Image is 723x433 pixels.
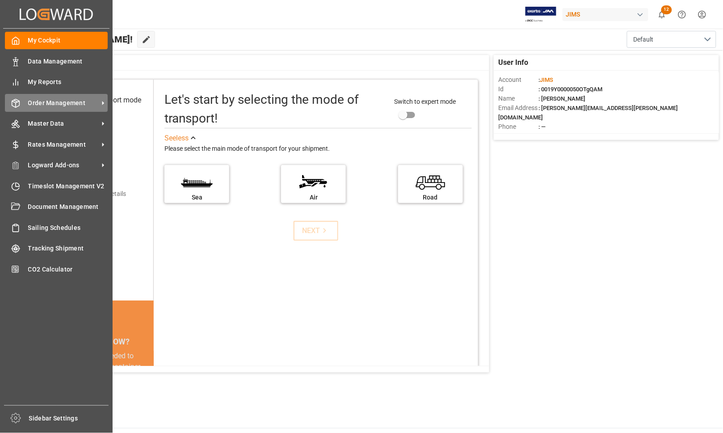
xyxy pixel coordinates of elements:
div: Please select the main mode of transport for your shipment. [164,144,471,154]
span: : 0019Y0000050OTgQAM [538,86,602,93]
a: My Reports [5,73,108,91]
div: Air [286,193,341,202]
a: My Cockpit [5,32,108,49]
span: CO2 Calculator [28,265,108,274]
span: Order Management [28,98,99,108]
img: Exertis%20JAM%20-%20Email%20Logo.jpg_1722504956.jpg [525,7,556,22]
span: Default [634,35,654,44]
span: JIMS [540,76,553,83]
span: : [PERSON_NAME] [538,95,585,102]
span: : [PERSON_NAME][EMAIL_ADDRESS][PERSON_NAME][DOMAIN_NAME] [498,105,678,121]
button: Help Center [672,4,692,25]
button: show 12 new notifications [652,4,672,25]
a: Document Management [5,198,108,216]
a: Sailing Schedules [5,219,108,236]
span: Data Management [28,57,108,66]
span: : — [538,123,546,130]
span: Tracking Shipment [28,244,108,253]
div: Select transport mode [72,95,142,106]
span: Id [498,85,538,94]
a: CO2 Calculator [5,260,108,278]
span: Switch to expert mode [395,98,456,105]
span: Rates Management [28,140,99,149]
span: Master Data [28,119,99,128]
span: 12 [661,5,672,14]
span: Sidebar Settings [29,414,109,423]
div: Sea [169,193,225,202]
span: : [538,76,553,83]
span: User Info [498,57,528,68]
span: Account Type [498,132,538,141]
span: : Shipper [538,133,561,140]
span: My Cockpit [28,36,108,45]
span: Document Management [28,202,108,212]
div: JIMS [563,8,648,21]
div: Road [403,193,458,202]
span: Phone [498,122,538,132]
span: Timeslot Management V2 [28,182,108,191]
span: Sailing Schedules [28,223,108,233]
span: Name [498,94,538,103]
span: Email Address [498,103,538,113]
div: NEXT [302,225,329,236]
div: Let's start by selecting the mode of transport! [164,90,386,128]
div: See less [164,133,189,144]
button: JIMS [563,6,652,23]
button: open menu [627,31,716,48]
a: Timeslot Management V2 [5,177,108,195]
span: My Reports [28,77,108,87]
span: Logward Add-ons [28,161,99,170]
span: Account [498,75,538,85]
button: NEXT [294,221,338,241]
a: Tracking Shipment [5,240,108,257]
a: Data Management [5,52,108,70]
